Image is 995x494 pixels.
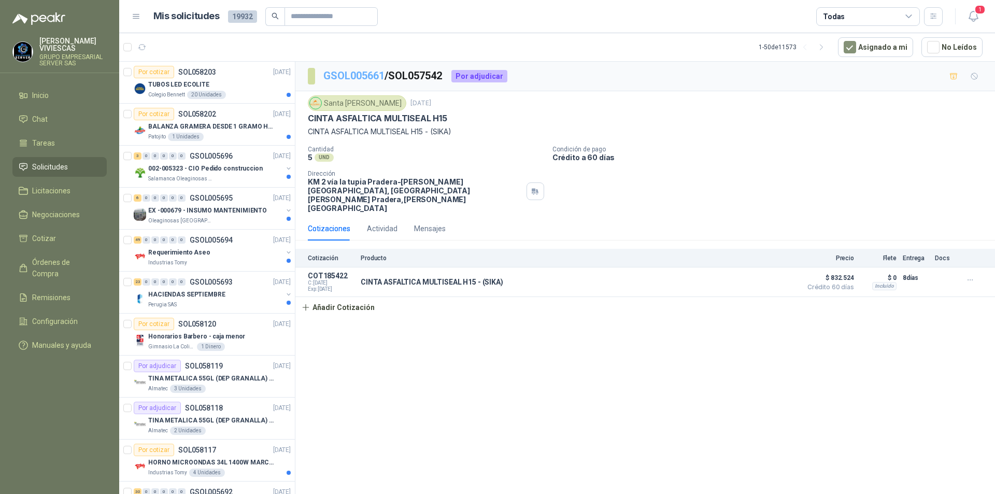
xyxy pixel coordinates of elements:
[32,292,70,303] span: Remisiones
[974,5,986,15] span: 1
[160,152,168,160] div: 0
[12,86,107,105] a: Inicio
[451,70,507,82] div: Por adjudicar
[134,192,293,225] a: 6 0 0 0 0 0 GSOL005695[DATE] Company LogoEX -000679 - INSUMO MANTENIMIENTOOleaginosas [GEOGRAPHIC...
[32,340,91,351] span: Manuales y ayuda
[32,90,49,101] span: Inicio
[308,126,983,137] p: CINTA ASFALTICA MULTISEAL H15 - (SIKA)
[32,209,80,220] span: Negociaciones
[148,332,245,342] p: Honorarios Barbero - caja menor
[119,356,295,398] a: Por adjudicarSOL058119[DATE] Company LogoTINA METALICA 55GL (DEP GRANALLA) CON TAPAAlmatec3 Unidades
[119,440,295,482] a: Por cotizarSOL058117[DATE] Company LogoHORNO MICROONDAS 34L 1400W MARCA TORNADO.Industrias Tomy4 ...
[148,385,168,393] p: Almatec
[273,361,291,371] p: [DATE]
[170,385,206,393] div: 3 Unidades
[169,152,177,160] div: 0
[13,42,33,62] img: Company Logo
[12,181,107,201] a: Licitaciones
[134,150,293,183] a: 3 0 0 0 0 0 GSOL005696[DATE] Company Logo002-005323 - CIO Pedido construccionSalamanca Oleaginosa...
[32,233,56,244] span: Cotizar
[273,109,291,119] p: [DATE]
[273,403,291,413] p: [DATE]
[272,12,279,20] span: search
[134,236,141,244] div: 49
[134,402,181,414] div: Por adjudicar
[308,272,354,280] p: COT185422
[119,398,295,440] a: Por adjudicarSOL058118[DATE] Company LogoTINA METALICA 55GL (DEP GRANALLA) CON TAPAAlmatec2 Unidades
[273,445,291,455] p: [DATE]
[32,137,55,149] span: Tareas
[315,153,334,162] div: UND
[308,153,312,162] p: 5
[148,164,263,174] p: 002-005323 - CIO Pedido construccion
[190,152,233,160] p: GSOL005696
[134,124,146,137] img: Company Logo
[134,292,146,305] img: Company Logo
[308,177,522,213] p: KM 2 vía la tupia Pradera-[PERSON_NAME][GEOGRAPHIC_DATA], [GEOGRAPHIC_DATA][PERSON_NAME] Pradera ...
[143,152,150,160] div: 0
[119,62,295,104] a: Por cotizarSOL058203[DATE] Company LogoTUBOS LED ECOLITEColegio Bennett20 Unidades
[160,236,168,244] div: 0
[273,235,291,245] p: [DATE]
[273,319,291,329] p: [DATE]
[802,255,854,262] p: Precio
[39,37,107,52] p: [PERSON_NAME] VIVIESCAS
[168,133,204,141] div: 1 Unidades
[151,278,159,286] div: 0
[190,278,233,286] p: GSOL005693
[872,282,897,290] div: Incluido
[148,175,214,183] p: Salamanca Oleaginosas SAS
[134,66,174,78] div: Por cotizar
[148,217,214,225] p: Oleaginosas [GEOGRAPHIC_DATA][PERSON_NAME]
[32,185,70,196] span: Licitaciones
[12,109,107,129] a: Chat
[134,360,181,372] div: Por adjudicar
[759,39,830,55] div: 1 - 50 de 11573
[308,146,544,153] p: Cantidad
[273,277,291,287] p: [DATE]
[160,278,168,286] div: 0
[169,236,177,244] div: 0
[178,278,186,286] div: 0
[414,223,446,234] div: Mensajes
[308,255,354,262] p: Cotización
[134,250,146,263] img: Company Logo
[148,301,177,309] p: Perugia SAS
[148,259,187,267] p: Industrias Tomy
[964,7,983,26] button: 1
[134,278,141,286] div: 23
[823,11,845,22] div: Todas
[148,458,277,468] p: HORNO MICROONDAS 34L 1400W MARCA TORNADO.
[160,194,168,202] div: 0
[134,82,146,95] img: Company Logo
[308,95,406,111] div: Santa [PERSON_NAME]
[119,314,295,356] a: Por cotizarSOL058120[DATE] Company LogoHonorarios Barbero - caja menorGimnasio La Colina1 Dinero
[151,152,159,160] div: 0
[143,278,150,286] div: 0
[178,446,216,454] p: SOL058117
[295,297,380,318] button: Añadir Cotización
[552,153,991,162] p: Crédito a 60 días
[12,335,107,355] a: Manuales y ayuda
[410,98,431,108] p: [DATE]
[148,374,277,384] p: TINA METALICA 55GL (DEP GRANALLA) CON TAPA
[134,166,146,179] img: Company Logo
[361,278,503,286] p: CINTA ASFALTICA MULTISEAL H15 - (SIKA)
[148,343,195,351] p: Gimnasio La Colina
[308,280,354,286] span: C: [DATE]
[119,104,295,146] a: Por cotizarSOL058202[DATE] Company LogoBALANZA GRAMERA DESDE 1 GRAMO HASTA 5 GRAMOSPatojito1 Unid...
[903,272,929,284] p: 8 días
[151,236,159,244] div: 0
[12,133,107,153] a: Tareas
[148,206,267,216] p: EX -000679 - INSUMO MANTENIMIENTO
[169,278,177,286] div: 0
[151,194,159,202] div: 0
[921,37,983,57] button: No Leídos
[143,236,150,244] div: 0
[178,152,186,160] div: 0
[32,114,48,125] span: Chat
[323,68,443,84] p: / SOL057542
[308,223,350,234] div: Cotizaciones
[189,469,225,477] div: 4 Unidades
[12,205,107,224] a: Negociaciones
